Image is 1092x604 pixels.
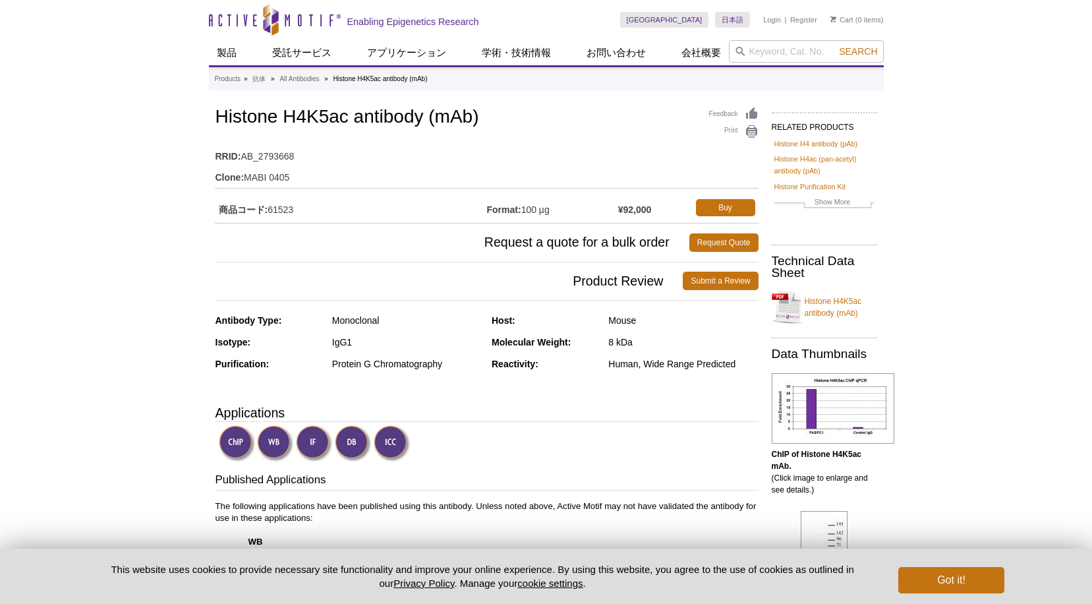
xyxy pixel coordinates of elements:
strong: Antibody Type: [216,315,282,326]
button: Search [835,45,881,57]
strong: WB [248,537,263,547]
strong: Reactivity: [492,359,538,369]
strong: 商品コード: [219,204,268,216]
button: cookie settings [517,578,583,589]
a: 会社概要 [674,40,729,65]
li: » [271,75,275,82]
a: Submit a Review [683,272,758,290]
strong: RRID: [216,150,241,162]
a: All Antibodies [279,73,319,85]
td: 100 µg [487,196,618,220]
input: Keyword, Cat. No. [729,40,884,63]
a: Buy [696,199,755,216]
h2: Enabling Epigenetics Research [347,16,479,28]
a: Histone Purification Kit [774,181,846,193]
a: Login [763,15,781,24]
span: Request a quote for a bulk order [216,233,689,252]
a: Histone H4ac (pan-acetyl) antibody (pAb) [774,153,875,177]
a: Histone H4 antibody (pAb) [774,138,858,150]
li: Histone H4K5ac antibody (mAb) [333,75,428,82]
h2: RELATED PRODUCTS [772,112,877,136]
strong: Host: [492,315,515,326]
td: 61523 [216,196,487,220]
p: The following applications have been published using this antibody. Unless noted above, Active Mo... [216,500,759,595]
img: Western Blot Validated [257,425,293,462]
p: (Click image to enlarge and see details.) [772,448,877,496]
img: Immunofluorescence Validated [296,425,332,462]
div: Mouse [608,315,758,326]
strong: Molecular Weight: [492,337,571,347]
td: AB_2793668 [216,142,759,164]
a: 抗体 [252,73,266,85]
strong: ¥92,000 [618,204,652,216]
a: Show More [774,196,875,211]
a: 受託サービス [264,40,339,65]
p: This website uses cookies to provide necessary site functionality and improve your online experie... [88,562,877,590]
a: 日本語 [715,12,750,28]
li: » [324,75,328,82]
button: Got it! [898,567,1004,593]
li: (0 items) [830,12,884,28]
img: Histone H4K5ac antibody (mAb) tested by ChIP. [772,373,894,444]
a: Products [215,73,241,85]
h3: Applications [216,403,759,423]
span: Search [839,46,877,57]
div: Monoclonal [332,315,482,326]
a: アプリケーション [359,40,454,65]
strong: Isotype: [216,337,251,347]
a: Privacy Policy [393,578,454,589]
a: お問い合わせ [579,40,654,65]
a: Print [709,125,759,139]
div: 8 kDa [608,336,758,348]
a: 学術・技術情報 [474,40,559,65]
strong: Purification: [216,359,270,369]
img: Dot Blot Validated [335,425,371,462]
a: [GEOGRAPHIC_DATA] [620,12,709,28]
img: ChIP Validated [219,425,255,462]
a: Histone H4K5ac antibody (mAb) [772,287,877,327]
strong: Format: [487,204,521,216]
h2: Technical Data Sheet [772,255,877,279]
h1: Histone H4K5ac antibody (mAb) [216,107,759,129]
div: IgG1 [332,336,482,348]
h3: Published Applications [216,472,759,491]
li: » [244,75,248,82]
a: 製品 [209,40,244,65]
a: Register [790,15,817,24]
div: Human, Wide Range Predicted [608,358,758,370]
a: Feedback [709,107,759,121]
h2: Data Thumbnails [772,348,877,360]
li: | [785,12,787,28]
span: Product Review [216,272,683,290]
td: MABI 0405 [216,164,759,185]
a: Request Quote [689,233,759,252]
strong: Clone: [216,171,244,183]
img: Immunocytochemistry Validated [374,425,410,462]
a: Cart [830,15,853,24]
img: Your Cart [830,16,836,22]
b: ChIP of Histone H4K5ac mAb. [772,450,861,471]
div: Protein G Chromatography [332,358,482,370]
